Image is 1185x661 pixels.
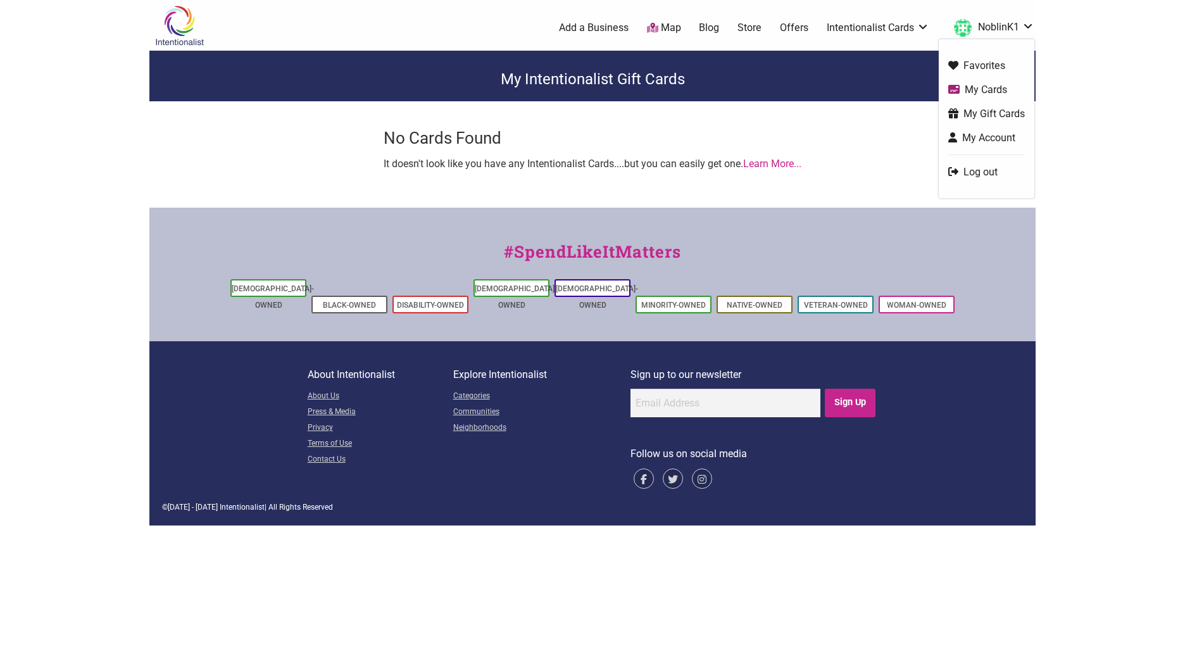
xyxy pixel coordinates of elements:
a: Blog [699,21,719,35]
a: Native-Owned [727,301,782,310]
a: About Us [308,389,453,405]
div: My Intentionalist Gift Cards [149,51,1036,101]
a: Black-Owned [323,301,376,310]
span: Intentionalist [220,503,265,512]
a: My Gift Cards [948,106,1025,121]
span: [DATE] - [DATE] [168,503,218,512]
a: Add a Business [559,21,629,35]
a: Favorites [948,58,1025,73]
input: Sign Up [825,389,876,417]
p: Explore Intentionalist [453,367,630,383]
a: [DEMOGRAPHIC_DATA]-Owned [556,284,638,310]
a: Woman-Owned [887,301,946,310]
a: NoblinK1 [948,16,1034,39]
p: Follow us on social media [630,446,878,462]
div: #SpendLikeItMatters [149,239,1036,277]
a: Minority-Owned [641,301,706,310]
a: Contact Us [308,452,453,468]
a: Learn More... [743,158,801,170]
a: Disability-Owned [397,301,464,310]
a: Log out [948,165,1025,179]
a: Press & Media [308,405,453,420]
a: Store [737,21,762,35]
p: Sign up to our newsletter [630,367,878,383]
a: Map [647,21,681,35]
a: Privacy [308,420,453,436]
a: Terms of Use [308,436,453,452]
a: Offers [780,21,808,35]
input: Email Address [630,389,820,417]
h3: No Cards Found [384,127,801,149]
a: [DEMOGRAPHIC_DATA]-Owned [475,284,557,310]
a: [DEMOGRAPHIC_DATA]-Owned [232,284,314,310]
a: My Account [948,130,1025,145]
div: © | All Rights Reserved [162,501,1023,513]
a: My Cards [948,82,1025,97]
a: Veteran-Owned [804,301,868,310]
p: About Intentionalist [308,367,453,383]
img: Intentionalist [149,5,210,46]
a: Communities [453,405,630,420]
a: Categories [453,389,630,405]
a: Intentionalist Cards [827,21,929,35]
a: Neighborhoods [453,420,630,436]
p: It doesn't look like you have any Intentionalist Cards....but you can easily get one. [384,156,801,172]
